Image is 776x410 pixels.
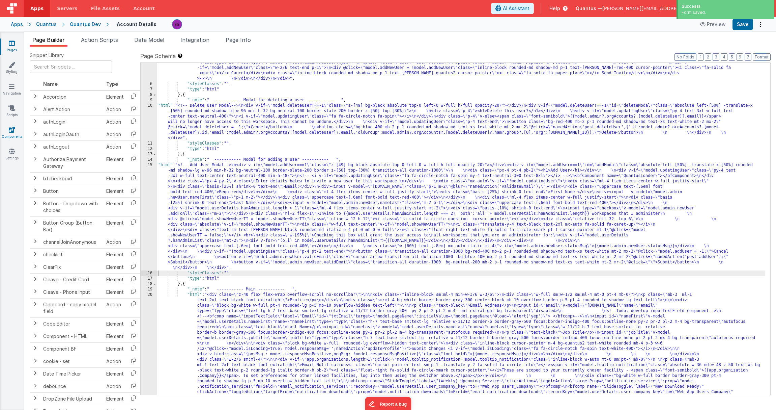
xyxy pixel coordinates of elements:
button: 4 [721,53,727,61]
td: authLogout [40,140,104,153]
td: Component BF [40,342,104,355]
td: Authorize Payment Gateway [40,153,104,172]
td: channelJoinAnonymous [40,236,104,248]
td: Clipboard - copy model field [40,298,104,317]
span: Servers [57,5,77,12]
div: 18 [141,281,157,287]
div: 11 [141,141,157,146]
div: Form saved. [682,9,771,16]
button: 6 [737,53,743,61]
td: Code Editor [40,317,104,330]
td: Element [104,261,126,273]
span: Type [106,81,118,87]
button: 7 [745,53,751,61]
span: [PERSON_NAME][EMAIL_ADDRESS][PERSON_NAME][DOMAIN_NAME] [602,5,763,12]
td: Component - HTML [40,330,104,342]
span: Apps [30,5,44,12]
td: Element [104,91,126,103]
button: 2 [705,53,711,61]
td: ClearFix [40,261,104,273]
td: Action [104,116,126,128]
div: 19 [141,287,157,292]
div: Apps [11,21,23,28]
td: Element [104,392,126,405]
td: Button [40,185,104,197]
td: Element [104,197,126,216]
div: 12 [141,146,157,152]
button: Options [756,20,765,29]
span: File Assets [91,5,120,12]
span: Snippet Library [30,52,64,59]
td: Element [104,216,126,236]
button: 1 [698,53,703,61]
td: Element [104,172,126,185]
span: Name [43,81,58,87]
button: 3 [713,53,719,61]
td: Action [104,380,126,392]
span: Data Model [134,36,164,43]
button: Save [732,19,753,30]
td: Element [104,153,126,172]
div: 13 [141,152,157,157]
div: Success! [682,3,771,9]
td: Action [104,140,126,153]
span: Page Builder [32,36,65,43]
td: Element [104,367,126,380]
td: Action [104,236,126,248]
span: AI Assistant [503,5,529,12]
button: Preview [696,19,730,30]
div: 14 [141,157,157,162]
div: Quantus Dev [70,21,101,28]
span: Page Info [226,36,251,43]
button: No Folds [674,53,696,61]
td: Element [104,317,126,330]
h4: Account Details [117,22,156,27]
div: 10 [141,103,157,141]
td: Action [104,103,126,116]
td: DropZone File Upload [40,392,104,405]
td: authLoginOauth [40,128,104,140]
td: debounce [40,380,104,392]
span: Quantus — [576,5,602,12]
div: Quantus [36,21,57,28]
input: Search Snippets ... [30,60,112,73]
span: Integration [180,36,209,43]
span: Action Scripts [81,36,118,43]
td: Element [104,185,126,197]
div: 17 [141,276,157,281]
span: Help [549,5,560,12]
div: 9 [141,98,157,103]
td: Cleave - Credit Card [40,273,104,286]
td: checklist [40,248,104,261]
td: Alert Action [40,103,104,116]
td: Date Time Picker [40,367,104,380]
td: Cleave - Phone Input [40,286,104,298]
td: Element [104,330,126,342]
td: Button Group (Button Bar) [40,216,104,236]
div: 6 [141,81,157,87]
td: Button - Dropdown with choices [40,197,104,216]
div: 7 [141,87,157,92]
td: Element [104,286,126,298]
td: bfcheckbox1 [40,172,104,185]
td: Action [104,128,126,140]
td: Element [104,248,126,261]
td: authLogin [40,116,104,128]
button: Quantus — [PERSON_NAME][EMAIL_ADDRESS][PERSON_NAME][DOMAIN_NAME] [576,5,771,12]
div: 16 [141,271,157,276]
td: cookie - set [40,355,104,367]
td: Action [104,298,126,317]
div: 15 [141,162,157,271]
td: Element [104,273,126,286]
td: Action [104,355,126,367]
button: AI Assistant [491,3,534,14]
div: 8 [141,92,157,98]
td: Accordion [40,91,104,103]
span: Page Schema [140,52,176,60]
button: 5 [729,53,735,61]
button: Format [753,53,771,61]
img: 2445f8d87038429357ee99e9bdfcd63a [172,20,182,29]
td: Element [104,342,126,355]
